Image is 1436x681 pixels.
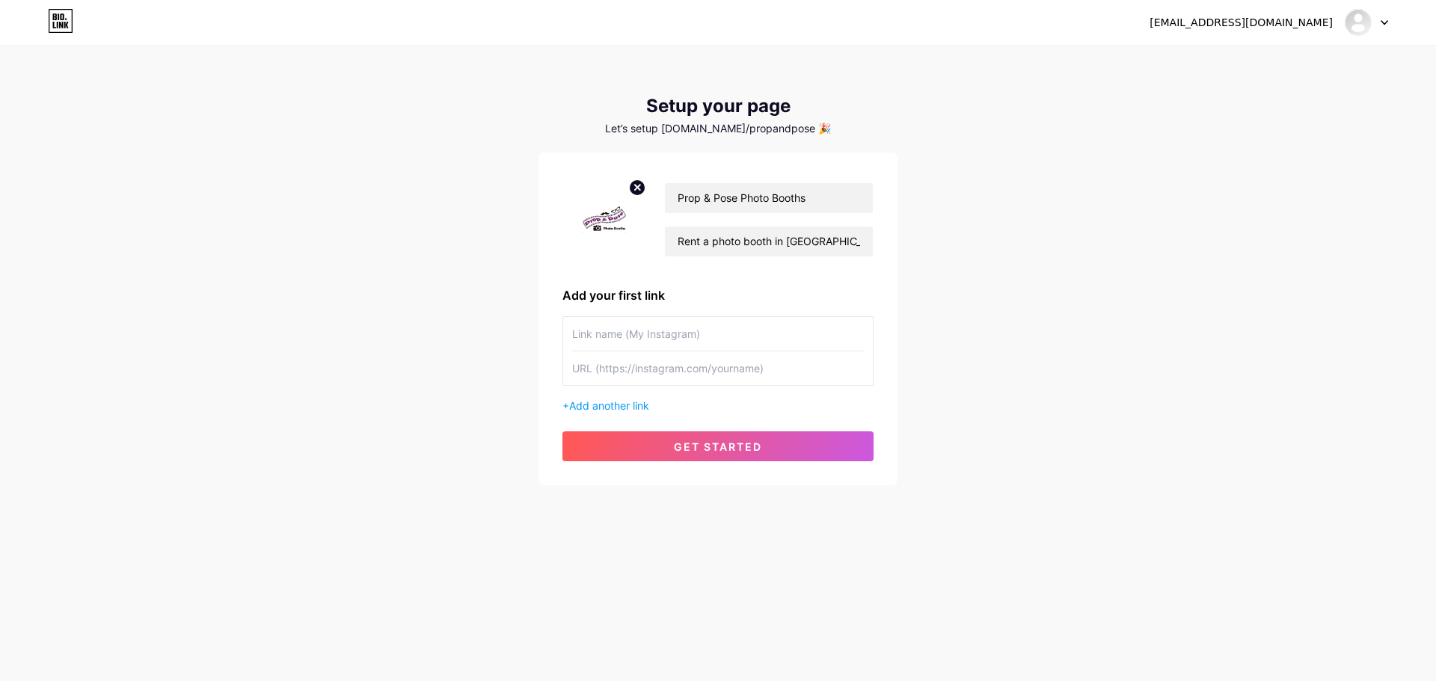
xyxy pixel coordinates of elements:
[538,96,897,117] div: Setup your page
[562,431,874,461] button: get started
[562,398,874,413] div: +
[665,227,873,256] input: bio
[1150,15,1333,31] div: [EMAIL_ADDRESS][DOMAIN_NAME]
[1344,8,1372,37] img: propandpose
[674,440,762,453] span: get started
[562,286,874,304] div: Add your first link
[569,399,649,412] span: Add another link
[572,351,864,385] input: URL (https://instagram.com/yourname)
[572,317,864,351] input: Link name (My Instagram)
[562,176,646,262] img: profile pic
[665,183,873,213] input: Your name
[538,123,897,135] div: Let’s setup [DOMAIN_NAME]/propandpose 🎉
